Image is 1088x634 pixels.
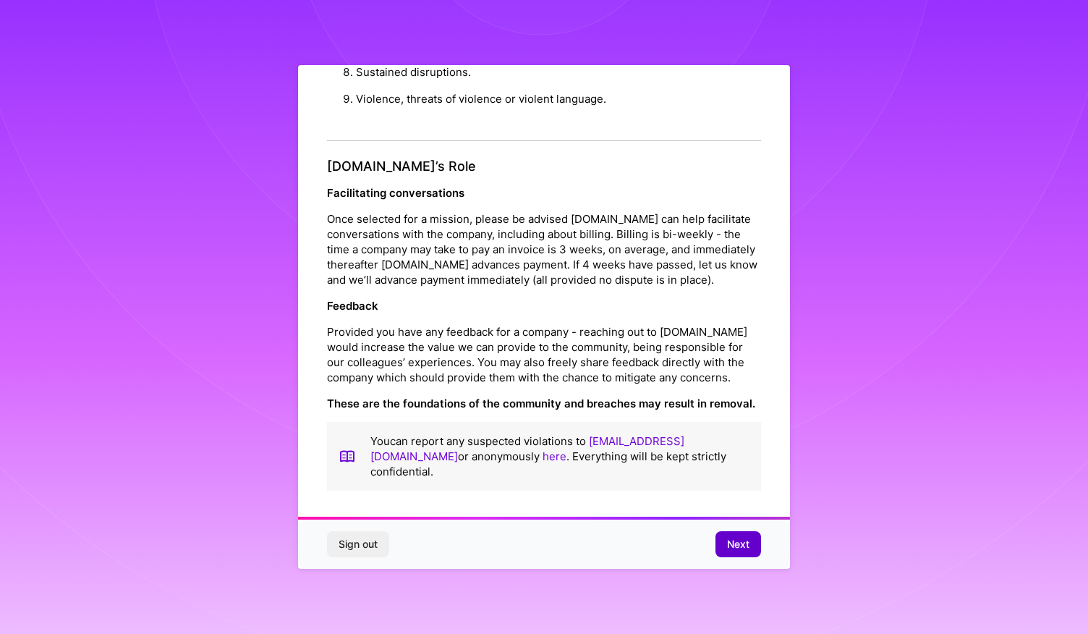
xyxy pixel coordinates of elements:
button: Next [715,531,761,557]
strong: Facilitating conversations [327,186,464,200]
li: Violence, threats of violence or violent language. [356,85,761,112]
p: Once selected for a mission, please be advised [DOMAIN_NAME] can help facilitate conversations wi... [327,211,761,287]
h4: [DOMAIN_NAME]’s Role [327,158,761,174]
img: book icon [339,434,356,479]
strong: Feedback [327,299,378,313]
p: You can report any suspected violations to or anonymously . Everything will be kept strictly conf... [370,434,749,479]
button: Sign out [327,531,389,557]
p: Provided you have any feedback for a company - reaching out to [DOMAIN_NAME] would increase the v... [327,324,761,385]
span: Sign out [339,537,378,551]
a: [EMAIL_ADDRESS][DOMAIN_NAME] [370,434,684,463]
span: Next [727,537,749,551]
a: here [543,449,566,463]
li: Sustained disruptions. [356,59,761,85]
strong: These are the foundations of the community and breaches may result in removal. [327,397,755,410]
